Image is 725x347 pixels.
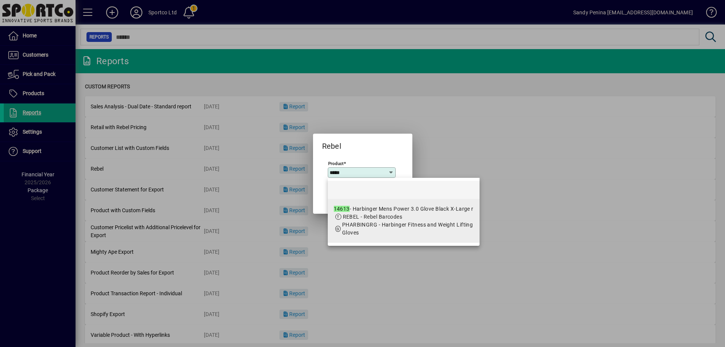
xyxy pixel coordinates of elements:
[343,214,403,220] span: REBEL - Rebel Barcodes
[342,222,473,236] span: PHARBINGRG - Harbinger Fitness and Weight Lifting Gloves
[334,206,350,212] em: 14613
[328,160,344,166] mat-label: Product
[313,134,350,152] h2: Rebel
[328,199,480,243] mat-option: 14613 - Harbinger Mens Power 3.0 Glove Black X-Large r
[334,205,474,213] div: - Harbinger Mens Power 3.0 Glove Black X-Large r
